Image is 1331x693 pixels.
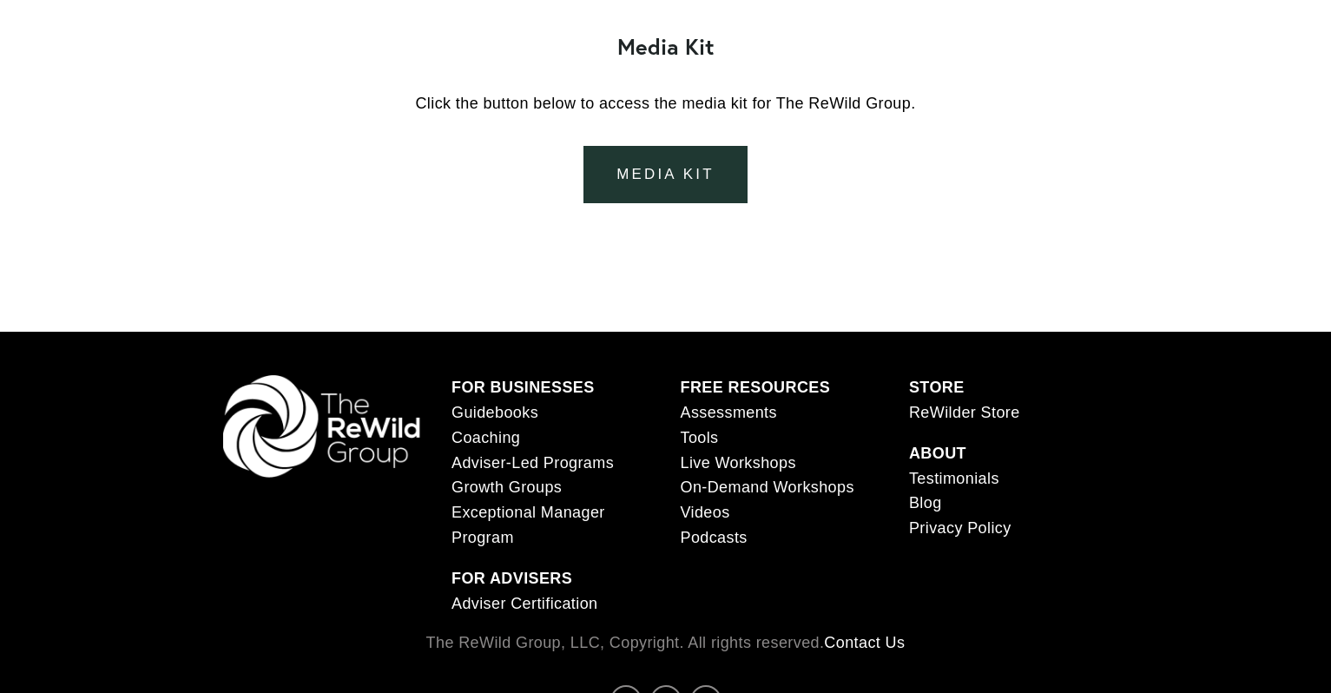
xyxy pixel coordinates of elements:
a: Blog [909,491,942,516]
a: media kit [583,146,747,204]
span: Exceptional Manager Program [451,504,605,546]
a: Adviser Certification [451,591,597,617]
a: ABOUT [909,441,966,466]
p: The ReWild Group, LLC, Copyright. All rights reserved. [223,630,1109,656]
span: Growth Groups [451,478,562,496]
strong: FOR BUSINESSES [451,379,595,396]
a: Live Workshops [680,451,795,476]
a: ReWilder Store [909,400,1020,426]
a: Podcasts [680,525,747,551]
strong: FREE RESOURCES [680,379,830,396]
a: FREE RESOURCES [680,375,830,400]
strong: STORE [909,379,965,396]
a: On-Demand Workshops [680,475,853,500]
a: Coaching [451,426,520,451]
a: Guidebooks [451,400,538,426]
p: Click the button below to access the media kit for The ReWild Group. [223,91,1109,116]
a: Contact Us [824,630,905,656]
strong: FOR ADVISERS [451,570,572,587]
a: Videos [680,500,729,525]
strong: ABOUT [909,445,966,462]
a: Privacy Policy [909,516,1011,541]
a: FOR ADVISERS [451,566,572,591]
a: Exceptional Manager Program [451,500,650,551]
a: Growth Groups [451,475,562,500]
a: FOR BUSINESSES [451,375,595,400]
strong: Media Kit [617,32,715,61]
a: Tools [680,426,718,451]
a: Assessments [680,400,776,426]
a: Adviser-Led Programs [451,451,614,476]
a: Testimonials [909,466,999,492]
a: STORE [909,375,965,400]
